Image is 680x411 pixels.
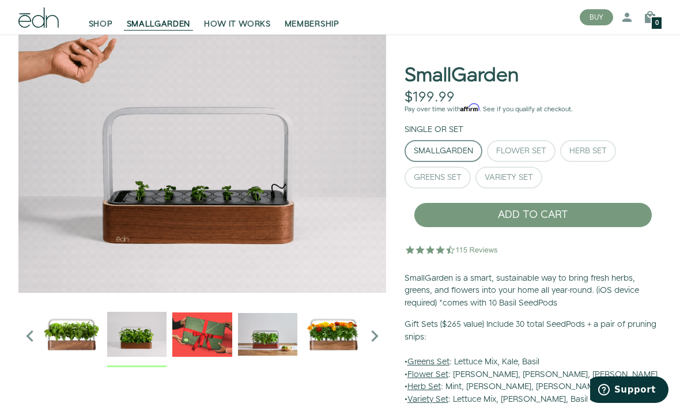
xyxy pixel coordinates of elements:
span: Affirm [460,104,479,112]
i: Previous slide [18,325,41,348]
a: SHOP [82,5,120,30]
p: SmallGarden is a smart, sustainable way to bring fresh herbs, greens, and flowers into your home ... [405,273,662,310]
b: Gift Sets ($265 value) Include 30 total SeedPods + a pair of pruning snips: [405,319,656,343]
img: edn-trim-basil.2021-09-07_14_55_24_1024x.gif [107,304,167,364]
div: 5 / 6 [303,304,363,367]
img: Official-EDN-SMALLGARDEN-HERB-HERO-SLV-2000px_1024x.png [41,304,101,364]
a: HOW IT WORKS [197,5,277,30]
div: 2 / 6 [107,304,167,367]
div: Variety Set [485,174,533,182]
button: Variety Set [475,167,542,188]
img: edn-smallgarden-mixed-herbs-table-product-2000px_1024x.jpg [238,304,298,364]
span: MEMBERSHIP [285,18,339,30]
span: 0 [655,20,659,27]
img: 4.5 star rating [405,238,500,261]
div: 1 / 6 [41,304,101,367]
span: SHOP [89,18,113,30]
img: EMAILS_-_Holiday_21_PT1_28_9986b34a-7908-4121-b1c1-9595d1e43abe_1024x.png [172,304,232,364]
span: HOW IT WORKS [204,18,270,30]
span: SMALLGARDEN [127,18,191,30]
button: SmallGarden [405,140,482,162]
img: edn-trim-basil.2021-09-07_14_55_24_4096x.gif [18,10,386,299]
u: Greens Set [407,356,449,368]
label: Single or Set [405,124,463,135]
p: • : Lettuce Mix, Kale, Basil • : [PERSON_NAME], [PERSON_NAME], [PERSON_NAME] • : Mint, [PERSON_NA... [405,319,662,406]
div: Flower Set [496,147,546,155]
div: SmallGarden [414,147,473,155]
button: Flower Set [487,140,556,162]
u: Herb Set [407,381,441,393]
u: Variety Set [407,394,448,405]
p: Pay over time with . See if you qualify at checkout. [405,104,662,115]
i: Next slide [363,325,386,348]
a: MEMBERSHIP [278,5,346,30]
div: 2 / 6 [18,10,386,299]
a: SMALLGARDEN [120,5,198,30]
div: Greens Set [414,174,462,182]
button: Herb Set [560,140,616,162]
div: 3 / 6 [172,304,232,367]
button: BUY [580,9,613,25]
h1: SmallGarden [405,65,519,86]
div: $199.99 [405,89,455,106]
div: 4 / 6 [238,304,298,367]
button: ADD TO CART [414,202,652,228]
button: Greens Set [405,167,471,188]
img: edn-smallgarden-marigold-hero-SLV-2000px_1024x.png [303,304,363,364]
iframe: Opens a widget where you can find more information [590,376,668,405]
u: Flower Set [407,369,448,380]
div: Herb Set [569,147,607,155]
